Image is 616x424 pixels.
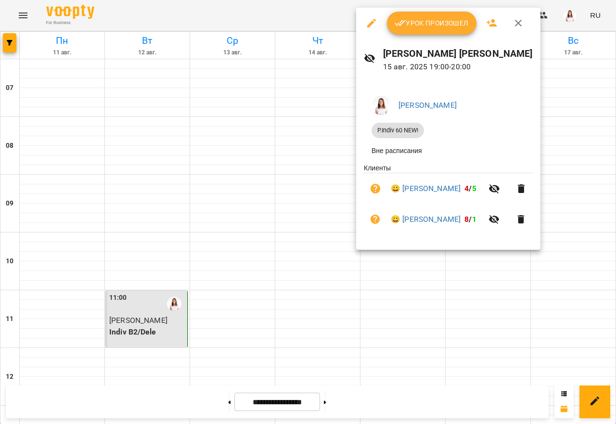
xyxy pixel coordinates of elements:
span: Урок произошел [395,17,469,29]
a: 😀 [PERSON_NAME] [391,183,461,194]
a: 😀 [PERSON_NAME] [391,214,461,225]
span: 1 [472,215,476,224]
h6: [PERSON_NAME] [PERSON_NAME] [383,46,533,61]
b: / [464,184,476,193]
img: 08a8fea649eb256ac8316bd63965d58e.jpg [372,96,391,115]
span: 8 [464,215,469,224]
button: Визит пока не оплачен. Добавить оплату? [364,208,387,231]
button: Урок произошел [387,12,476,35]
span: 4 [464,184,469,193]
ul: Клиенты [364,163,533,238]
span: 5 [472,184,476,193]
b: / [464,215,476,224]
span: P.Indiv 60 NEW! [372,126,424,135]
button: Визит пока не оплачен. Добавить оплату? [364,177,387,200]
p: 15 авг. 2025 19:00 - 20:00 [383,61,533,73]
a: [PERSON_NAME] [398,101,457,110]
li: Вне расписания [364,142,533,159]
